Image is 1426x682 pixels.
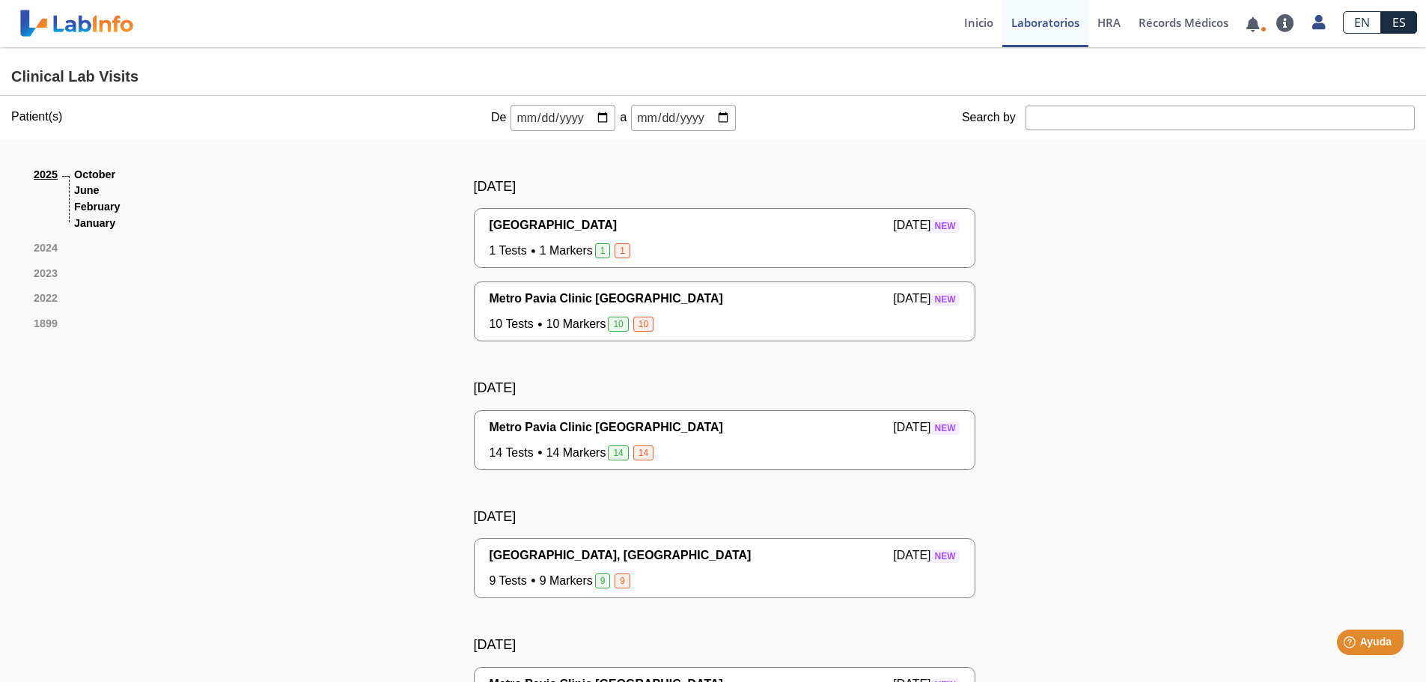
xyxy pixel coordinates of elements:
input: mm/dd/yyyy [511,105,615,131]
li: June [74,183,121,199]
a: 2022 [34,290,58,307]
span: Metro Pavia Clinic [GEOGRAPHIC_DATA] [490,290,723,308]
span: 1 Tests 1 Markers [490,242,633,260]
span: [DATE] [893,290,959,308]
label: Patient(s) [11,110,62,124]
li: January [74,216,121,232]
a: 1899 [34,316,58,332]
span: HRA [1097,15,1121,30]
h5: [DATE] [474,380,975,397]
a: 2023 [34,266,58,282]
h5: [DATE] [474,179,975,195]
h5: [DATE] [474,637,975,654]
li: February [74,199,121,216]
iframe: Help widget launcher [1293,624,1410,666]
span: 10 Tests 10 Markers [490,315,656,333]
span: [DATE] [893,546,959,564]
h5: [DATE] [474,509,975,526]
span: 14 [608,445,628,460]
span: [DATE] [893,418,959,436]
span: New [931,293,960,306]
span: 14 [633,445,653,460]
span: 9 Tests 9 Markers [490,572,633,590]
a: 2025 [34,167,58,231]
span: 9 [615,573,630,588]
span: [GEOGRAPHIC_DATA], [GEOGRAPHIC_DATA] [490,546,752,564]
span: a [615,109,631,127]
span: 9 [595,573,611,588]
input: mm/dd/yyyy [631,105,736,131]
a: ES [1381,11,1417,34]
span: 10 [608,317,628,332]
span: New [931,549,960,563]
a: EN [1343,11,1381,34]
span: Metro Pavia Clinic [GEOGRAPHIC_DATA] [490,418,723,436]
span: 10 [633,317,653,332]
span: [GEOGRAPHIC_DATA] [490,216,617,234]
span: De [487,109,511,127]
h4: Clinical Lab Visits [11,68,1415,86]
label: Search by [962,111,1026,124]
span: 1 [595,243,611,258]
span: New [931,219,960,233]
a: 2024 [34,240,58,257]
span: [DATE] [893,216,959,234]
span: 14 Tests 14 Markers [490,444,656,462]
li: October [74,167,121,183]
span: 1 [615,243,630,258]
span: New [931,421,960,435]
